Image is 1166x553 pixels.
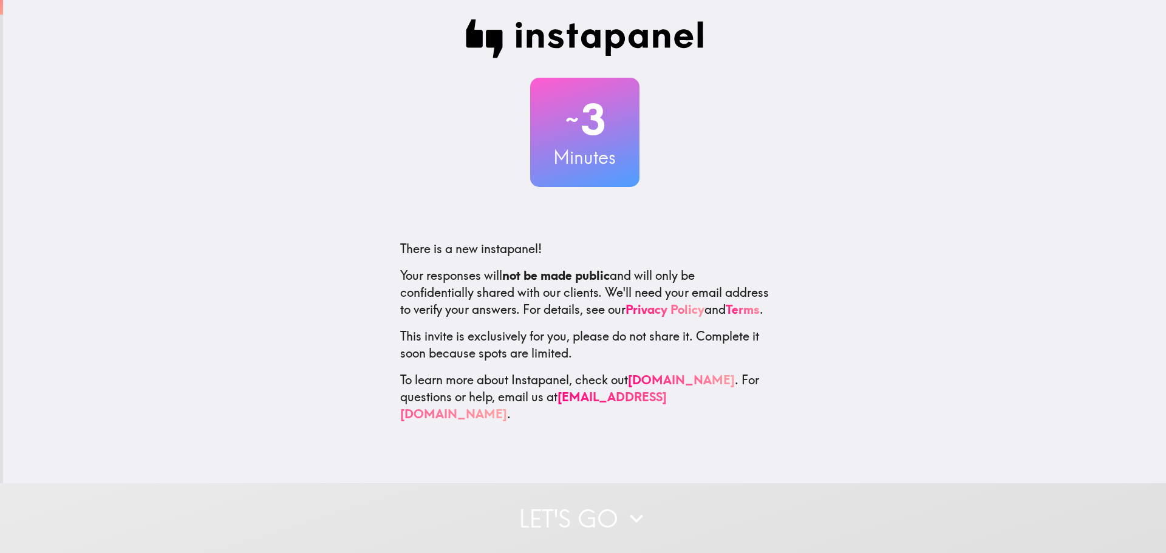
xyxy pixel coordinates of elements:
[626,302,704,317] a: Privacy Policy
[564,101,581,138] span: ~
[400,328,769,362] p: This invite is exclusively for you, please do not share it. Complete it soon because spots are li...
[530,144,639,170] h3: Minutes
[400,241,542,256] span: There is a new instapanel!
[400,389,667,421] a: [EMAIL_ADDRESS][DOMAIN_NAME]
[400,267,769,318] p: Your responses will and will only be confidentially shared with our clients. We'll need your emai...
[400,371,769,422] p: To learn more about Instapanel, check out . For questions or help, email us at .
[726,302,760,317] a: Terms
[530,95,639,144] h2: 3
[502,268,610,283] b: not be made public
[466,19,704,58] img: Instapanel
[628,372,735,387] a: [DOMAIN_NAME]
